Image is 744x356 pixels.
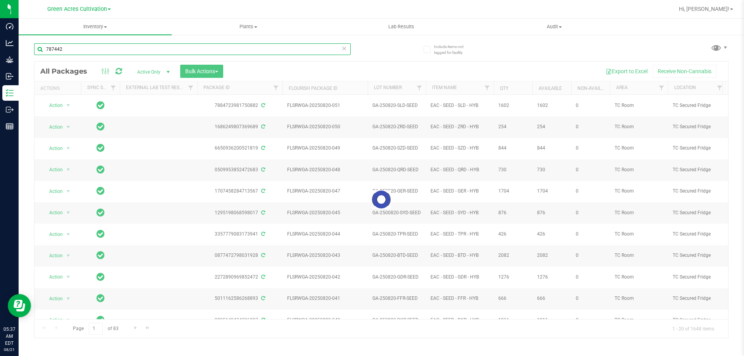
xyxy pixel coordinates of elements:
a: Audit [478,19,631,35]
inline-svg: Analytics [6,39,14,47]
p: 08/21 [3,347,15,353]
inline-svg: Inbound [6,72,14,80]
inline-svg: Dashboard [6,22,14,30]
span: Audit [478,23,630,30]
inline-svg: Outbound [6,106,14,114]
inline-svg: Grow [6,56,14,64]
a: Plants [172,19,325,35]
inline-svg: Inventory [6,89,14,97]
span: Hi, [PERSON_NAME]! [679,6,729,12]
span: Clear [341,43,347,53]
span: Green Acres Cultivation [47,6,107,12]
span: Inventory [19,23,172,30]
span: Lab Results [378,23,425,30]
span: Include items not tagged for facility [434,44,473,55]
inline-svg: Reports [6,122,14,130]
iframe: Resource center [8,294,31,317]
a: Lab Results [325,19,478,35]
p: 05:37 AM EDT [3,326,15,347]
a: Inventory [19,19,172,35]
span: Plants [172,23,324,30]
input: Search Package ID, Item Name, SKU, Lot or Part Number... [34,43,351,55]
